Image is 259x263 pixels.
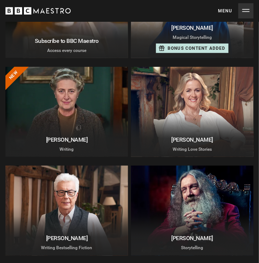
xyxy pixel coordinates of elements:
p: Bonus content added [168,45,226,52]
h2: [PERSON_NAME] [135,136,249,143]
a: [PERSON_NAME] Writing New [5,67,128,157]
p: Storytelling [135,245,249,251]
a: [PERSON_NAME] Storytelling [131,166,254,256]
a: [PERSON_NAME] Writing Love Stories [131,67,254,157]
p: Writing Love Stories [135,146,249,153]
button: Toggle navigation [218,3,254,19]
h2: [PERSON_NAME] [10,136,124,143]
h2: [PERSON_NAME] [135,24,249,31]
h2: [PERSON_NAME] [10,235,124,242]
svg: BBC Maestro [5,5,71,16]
p: Writing [10,146,124,153]
h2: [PERSON_NAME] [135,235,249,242]
p: Magical Storytelling [135,34,249,41]
p: Writing Bestselling Fiction [10,245,124,251]
a: [PERSON_NAME] Writing Bestselling Fiction [5,166,128,256]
